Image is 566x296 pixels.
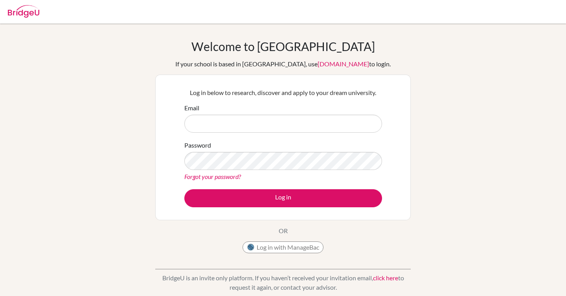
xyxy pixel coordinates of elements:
p: BridgeU is an invite only platform. If you haven’t received your invitation email, to request it ... [155,273,411,292]
img: Bridge-U [8,5,39,18]
a: Forgot your password? [184,173,241,180]
label: Password [184,141,211,150]
button: Log in [184,189,382,207]
div: If your school is based in [GEOGRAPHIC_DATA], use to login. [175,59,391,69]
button: Log in with ManageBac [243,241,323,253]
a: click here [373,274,398,281]
p: Log in below to research, discover and apply to your dream university. [184,88,382,97]
p: OR [279,226,288,236]
a: [DOMAIN_NAME] [318,60,369,68]
h1: Welcome to [GEOGRAPHIC_DATA] [191,39,375,53]
label: Email [184,103,199,113]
